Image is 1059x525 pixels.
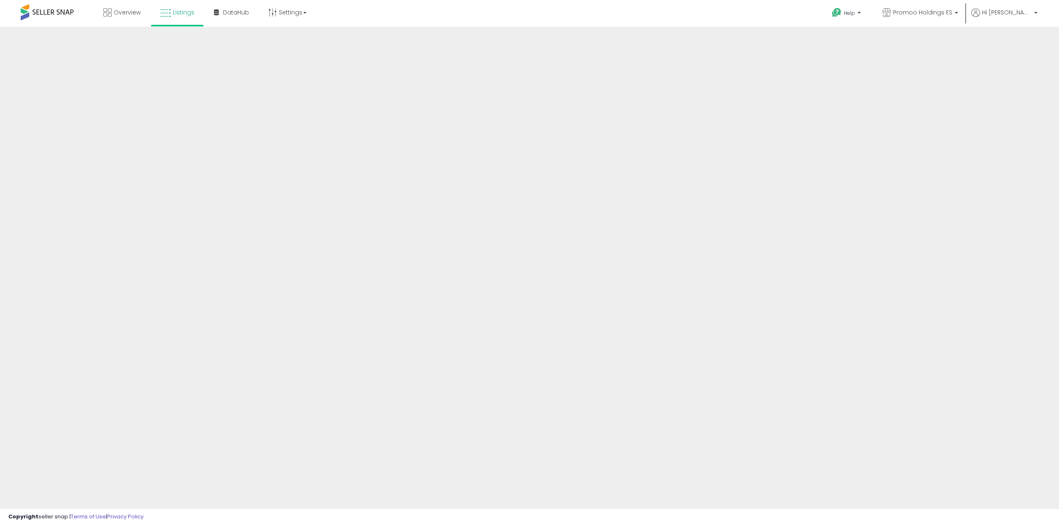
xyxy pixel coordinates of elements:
[844,10,855,17] span: Help
[831,7,842,18] i: Get Help
[825,1,869,27] a: Help
[971,8,1037,27] a: Hi [PERSON_NAME]
[114,8,141,17] span: Overview
[223,8,249,17] span: DataHub
[893,8,952,17] span: Promoo Holdings ES
[982,8,1032,17] span: Hi [PERSON_NAME]
[173,8,194,17] span: Listings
